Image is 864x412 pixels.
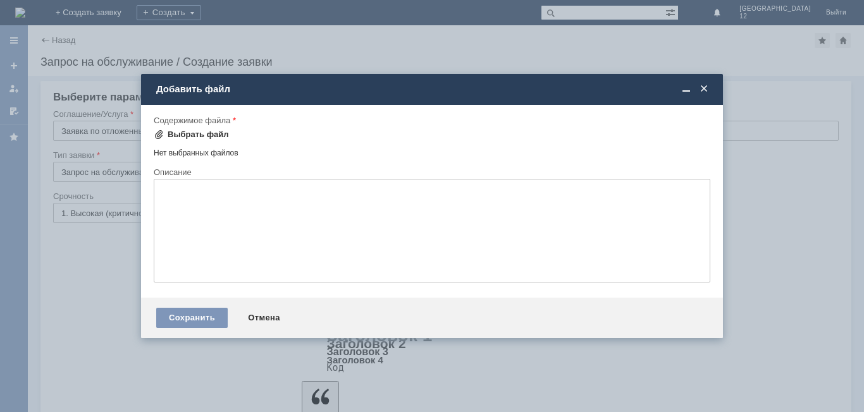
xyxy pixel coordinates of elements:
[698,83,710,95] span: Закрыть
[154,168,708,176] div: Описание
[154,143,710,158] div: Нет выбранных файлов
[156,83,710,95] div: Добавить файл
[5,5,185,25] div: прошу удалить отложенные [PERSON_NAME], спасчибо
[168,130,229,140] div: Выбрать файл
[154,116,708,124] div: Содержимое файла
[680,83,693,95] span: Свернуть (Ctrl + M)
